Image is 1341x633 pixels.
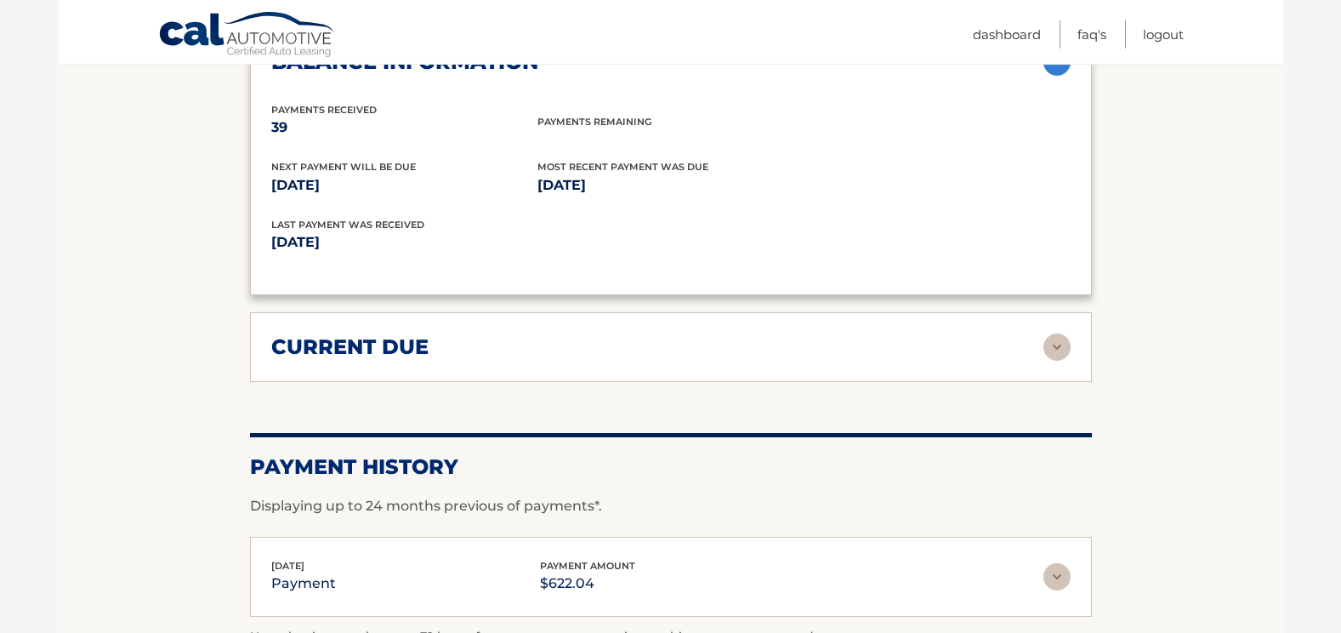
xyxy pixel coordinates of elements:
[250,454,1092,480] h2: Payment History
[1043,563,1071,590] img: accordion-rest.svg
[973,20,1041,48] a: Dashboard
[540,572,635,596] p: $622.04
[271,572,336,596] p: payment
[537,116,651,128] span: Payments Remaining
[1143,20,1184,48] a: Logout
[271,104,377,116] span: Payments Received
[271,116,537,140] p: 39
[537,174,804,197] p: [DATE]
[271,231,671,254] p: [DATE]
[1043,334,1071,361] img: accordion-rest.svg
[158,11,337,60] a: Cal Automotive
[271,334,429,360] h2: current due
[271,161,416,173] span: Next Payment will be due
[250,496,1092,516] p: Displaying up to 24 months previous of payments*.
[271,560,304,572] span: [DATE]
[271,174,537,197] p: [DATE]
[271,219,424,231] span: Last Payment was received
[1077,20,1106,48] a: FAQ's
[537,161,708,173] span: Most Recent Payment Was Due
[540,560,635,572] span: payment amount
